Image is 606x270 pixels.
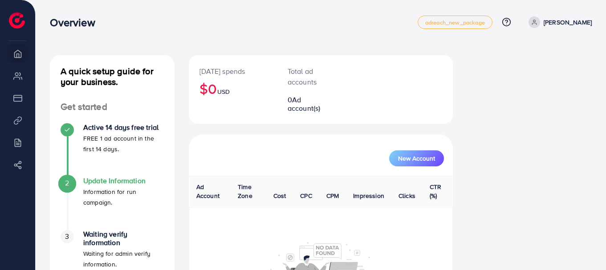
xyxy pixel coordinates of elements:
[399,191,415,200] span: Clicks
[83,186,164,208] p: Information for run campaign.
[326,191,339,200] span: CPM
[9,12,25,28] img: logo
[418,16,492,29] a: adreach_new_package
[50,177,175,230] li: Update Information
[238,182,252,200] span: Time Zone
[389,150,444,166] button: New Account
[425,20,485,25] span: adreach_new_package
[199,66,266,77] p: [DATE] spends
[273,191,286,200] span: Cost
[50,101,175,113] h4: Get started
[199,80,266,97] h2: $0
[83,123,164,132] h4: Active 14 days free trial
[50,66,175,87] h4: A quick setup guide for your business.
[300,191,312,200] span: CPC
[50,123,175,177] li: Active 14 days free trial
[83,230,164,247] h4: Waiting verify information
[353,191,384,200] span: Impression
[544,17,592,28] p: [PERSON_NAME]
[50,16,102,29] h3: Overview
[525,16,592,28] a: [PERSON_NAME]
[288,95,321,113] span: Ad account(s)
[398,155,435,161] span: New Account
[83,177,164,185] h4: Update Information
[65,178,69,188] span: 2
[196,182,220,200] span: Ad Account
[288,66,332,87] p: Total ad accounts
[83,133,164,154] p: FREE 1 ad account in the first 14 days.
[65,231,69,242] span: 3
[430,182,441,200] span: CTR (%)
[217,87,230,96] span: USD
[83,248,164,270] p: Waiting for admin verify information.
[288,96,332,113] h2: 0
